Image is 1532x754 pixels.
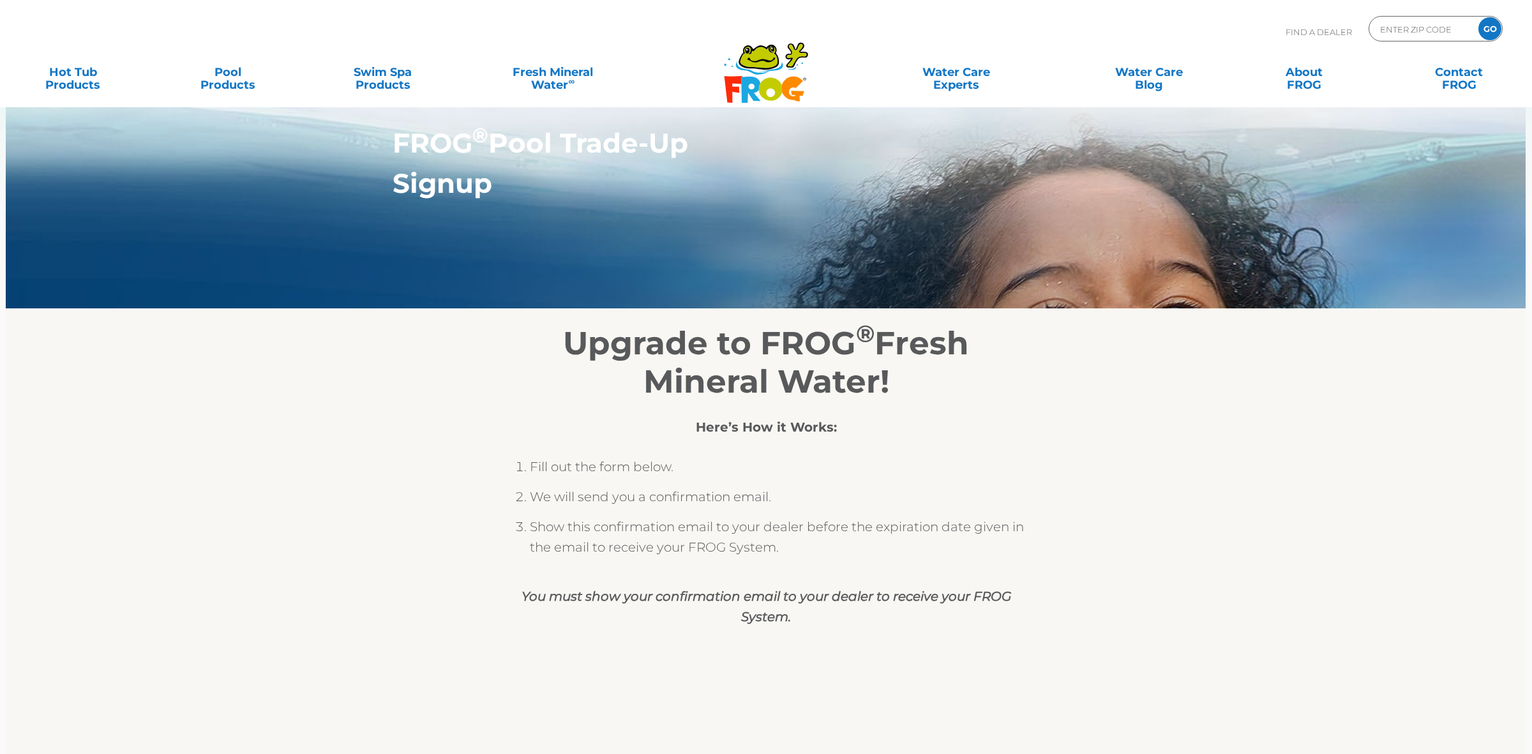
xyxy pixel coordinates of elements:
[1286,16,1352,48] p: Find A Dealer
[530,516,1028,567] li: Show this confirmation email to your dealer before the expiration date given in the email to rece...
[472,123,488,147] sup: ®
[322,59,443,85] a: Swim SpaProducts
[1399,59,1519,85] a: ContactFROG
[568,76,574,86] sup: ∞
[522,589,1011,624] strong: You must show your confirmation email to your dealer to receive your FROG System.
[859,59,1055,85] a: Water CareExperts
[530,456,1028,486] li: Fill out the form below.
[13,59,133,85] a: Hot TubProducts
[504,324,1028,401] h2: Upgrade to FROG Fresh Mineral Water!
[696,419,837,435] strong: Here’s How it Works:
[1243,59,1364,85] a: AboutFROG
[717,26,815,103] img: Frog Products Logo
[1379,20,1465,38] input: Zip Code Form
[856,319,875,348] sup: ®
[393,128,1080,158] h1: FROG Pool Trade-Up
[1478,17,1501,40] input: GO
[393,168,1080,199] h1: Signup
[1089,59,1210,85] a: Water CareBlog
[168,59,289,85] a: PoolProducts
[530,486,1028,516] li: We will send you a confirmation email.
[477,59,628,85] a: Fresh MineralWater∞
